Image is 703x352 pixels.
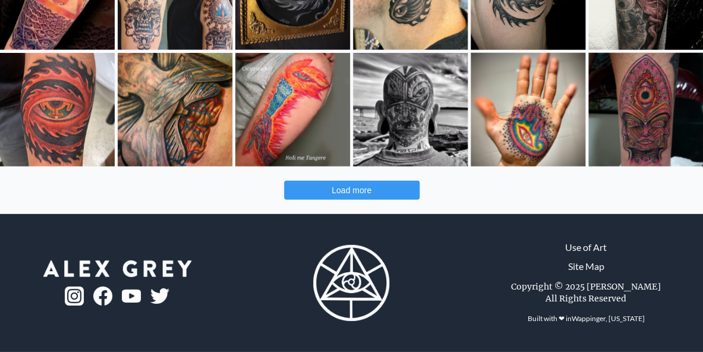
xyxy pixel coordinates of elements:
[353,53,468,166] a: Monica flexing her photo editing skills 🧐🤘🖤🤘 #tooltattoo #alexgreytattoo ...
[93,287,112,306] img: fb-logo.png
[235,52,351,167] img: Pieza ya cicatrizada por @noli_me_tanger en Vaina Picosa. Adaptación de The...
[65,287,84,306] img: ig-logo.png
[522,309,649,328] div: Built with ❤ in
[150,288,169,304] img: twitter-logo.png
[470,37,586,183] img: My tribute to @alexgreycosm 🙏All 100% healed! Done with the best Tattoo mach...
[284,181,420,200] button: Load more posts
[471,53,585,166] a: My tribute to @alexgreycosm 🙏All 100% healed! Done with the best Tattoo mach...
[117,52,233,167] img: Revamping an @alexgreycosm themed backpiece. Adding more shadows and life to ...
[568,259,604,274] a: Site Map
[122,290,141,303] img: youtube-logo.png
[588,53,703,166] a: 👁🍄🔧 Tributo a @alexgreycosm y a la banda @toolmusic con esta pieza a full ...
[511,281,661,293] div: Copyright © 2025 [PERSON_NAME]
[571,314,644,323] a: Wappinger, [US_STATE]
[546,293,626,304] div: All Rights Reserved
[118,53,232,166] a: Revamping an @alexgreycosm themed backpiece. Adding more shadows and life to ...
[235,53,350,166] a: Pieza ya cicatrizada por @noli_me_tanger en Vaina Picosa. Adaptación de The...
[565,240,607,254] a: Use of Art
[332,186,371,195] span: Load more
[352,52,468,167] img: Monica flexing her photo editing skills 🧐🤘🖤🤘 #tooltattoo #alexgreytattoo ...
